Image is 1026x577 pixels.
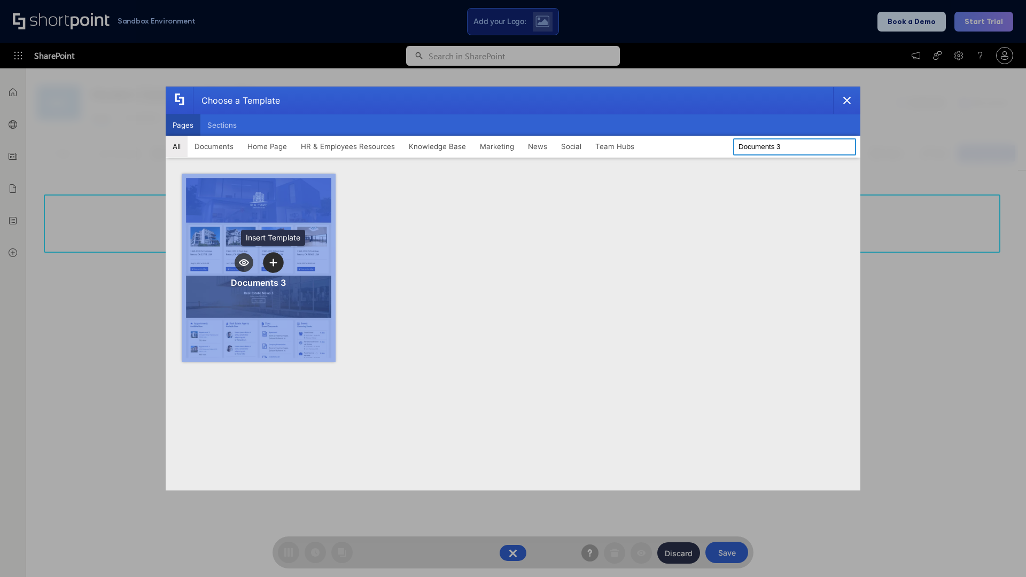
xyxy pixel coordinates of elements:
div: template selector [166,87,860,490]
button: HR & Employees Resources [294,136,402,157]
button: News [521,136,554,157]
button: Knowledge Base [402,136,473,157]
button: Team Hubs [588,136,641,157]
button: Sections [200,114,244,136]
input: Search [733,138,856,155]
div: Documents 3 [231,277,286,288]
button: Home Page [240,136,294,157]
button: Social [554,136,588,157]
button: Documents [188,136,240,157]
button: Pages [166,114,200,136]
button: Marketing [473,136,521,157]
button: All [166,136,188,157]
iframe: Chat Widget [973,526,1026,577]
div: Choose a Template [193,87,280,114]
